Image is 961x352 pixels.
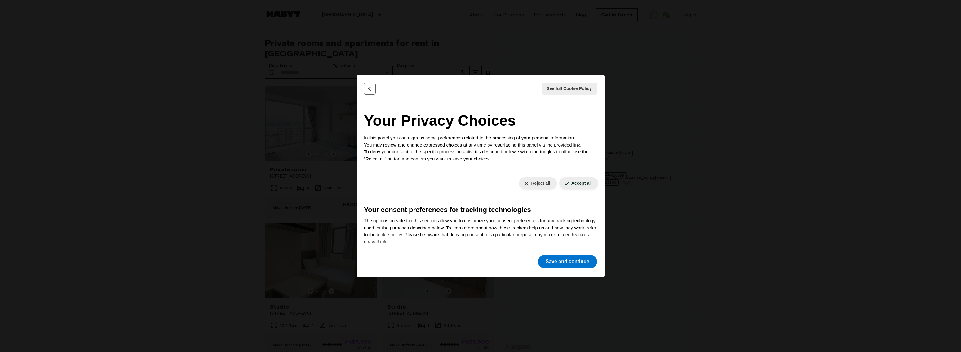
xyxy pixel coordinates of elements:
[538,255,597,268] button: Save and continue
[364,134,597,162] p: In this panel you can express some preferences related to the processing of your personal informa...
[364,205,597,215] h3: Your consent preferences for tracking technologies
[547,85,592,92] span: See full Cookie Policy
[376,232,402,237] a: cookie policy
[364,83,376,95] button: Back
[542,83,597,95] button: See full Cookie Policy
[364,110,597,132] h2: Your Privacy Choices
[364,217,597,245] p: The options provided in this section allow you to customize your consent preferences for any trac...
[519,177,556,189] button: Reject all
[559,177,598,189] button: Accept all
